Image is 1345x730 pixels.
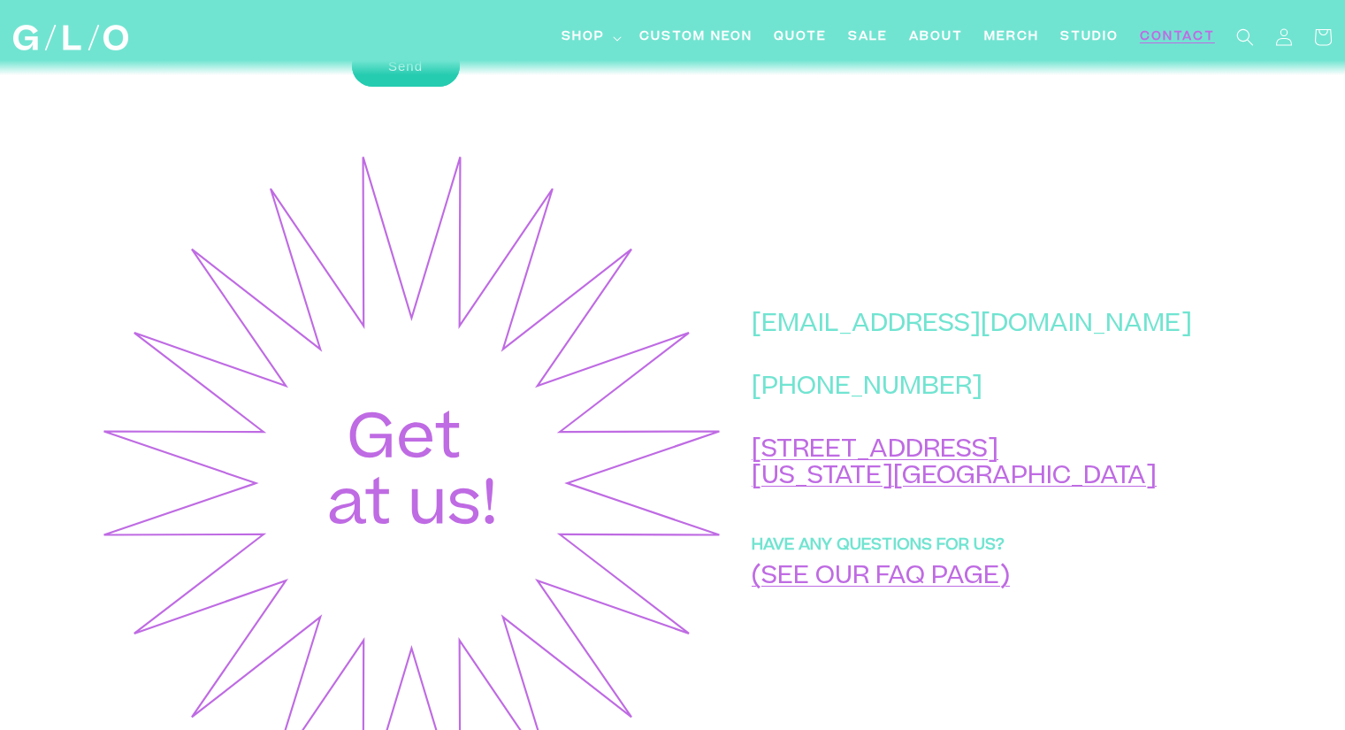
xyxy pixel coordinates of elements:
a: SALE [837,18,898,58]
a: Merch [974,18,1050,58]
img: GLO Studio [13,25,128,50]
p: [EMAIL_ADDRESS][DOMAIN_NAME] [752,312,1192,340]
span: Custom Neon [639,28,753,47]
a: Contact [1129,18,1226,58]
a: (SEE OUR FAQ PAGE) [752,566,1010,591]
a: Studio [1050,18,1129,58]
a: GLO Studio [7,19,135,58]
summary: Shop [551,18,629,58]
a: Quote [763,18,837,58]
p: [PHONE_NUMBER] [752,375,1192,403]
iframe: Chat Widget [1027,482,1345,730]
span: Merch [984,28,1039,47]
a: [STREET_ADDRESS][US_STATE][GEOGRAPHIC_DATA] [752,439,1157,491]
span: About [909,28,963,47]
span: Studio [1060,28,1119,47]
summary: Search [1226,18,1265,57]
strong: HAVE ANY QUESTIONS FOR US? [752,539,1005,555]
span: Contact [1140,28,1215,47]
span: Shop [562,28,605,47]
a: About [898,18,974,58]
span: SALE [848,28,888,47]
span: Quote [774,28,827,47]
a: Custom Neon [629,18,763,58]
